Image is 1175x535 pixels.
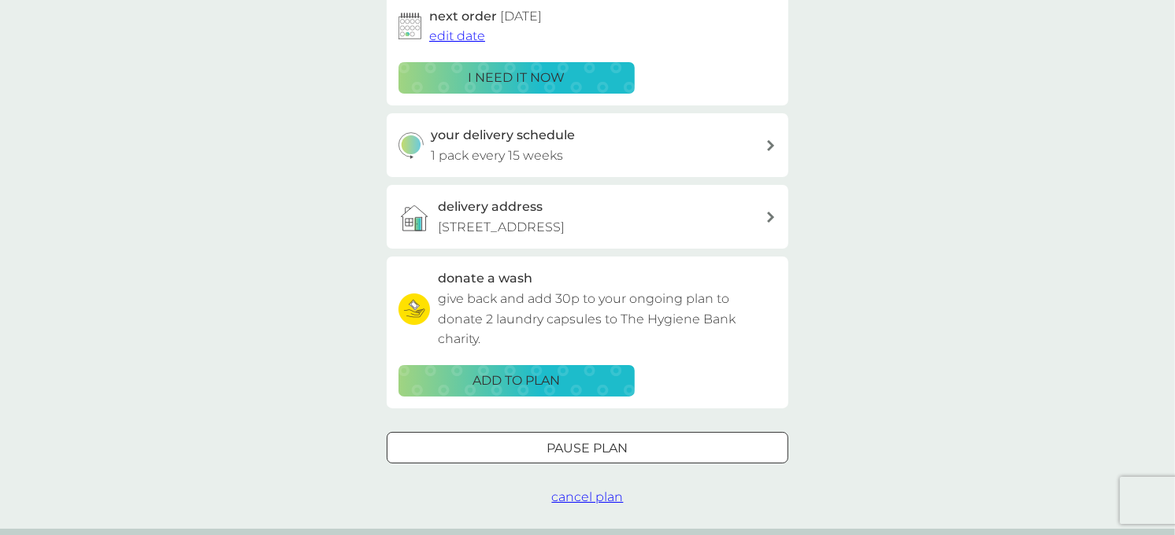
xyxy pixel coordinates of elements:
h3: delivery address [438,197,543,217]
p: [STREET_ADDRESS] [438,217,565,238]
span: edit date [429,28,485,43]
h2: next order [429,6,542,27]
span: [DATE] [500,9,542,24]
span: cancel plan [552,489,624,504]
button: your delivery schedule1 pack every 15 weeks [387,113,788,177]
button: cancel plan [552,487,624,507]
h3: donate a wash [438,268,532,289]
button: edit date [429,26,485,46]
button: i need it now [398,62,635,94]
p: Pause plan [547,438,628,459]
p: i need it now [469,68,565,88]
p: ADD TO PLAN [473,371,561,391]
a: delivery address[STREET_ADDRESS] [387,185,788,249]
button: Pause plan [387,432,788,463]
p: 1 pack every 15 weeks [432,146,564,166]
p: give back and add 30p to your ongoing plan to donate 2 laundry capsules to The Hygiene Bank charity. [438,289,777,349]
button: ADD TO PLAN [398,365,635,397]
h3: your delivery schedule [432,125,576,146]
